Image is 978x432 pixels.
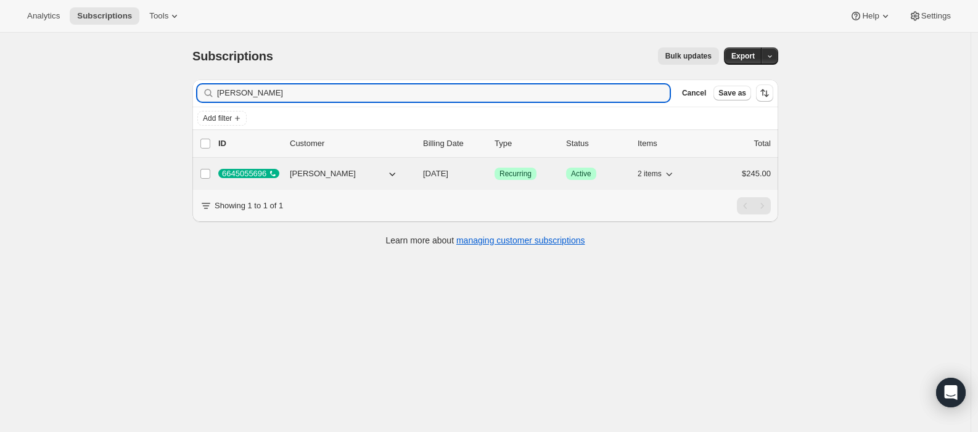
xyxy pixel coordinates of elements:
div: IDCustomerBilling DateTypeStatusItemsTotal [218,137,771,150]
span: Subscriptions [192,49,273,63]
span: Save as [718,88,746,98]
span: Cancel [682,88,706,98]
span: Settings [921,11,951,21]
span: Active [571,169,591,179]
button: 2 items [638,165,675,182]
button: Settings [902,7,958,25]
input: Filter subscribers [217,84,670,102]
span: Recurring [499,169,532,179]
span: Add filter [203,113,232,123]
p: Total [754,137,771,150]
p: Learn more about [386,234,585,247]
p: ID [218,137,280,150]
div: 6645055696 [218,169,279,178]
p: Showing 1 to 1 of 1 [215,200,283,212]
p: Billing Date [423,137,485,150]
span: $245.00 [742,169,771,178]
p: Status [566,137,628,150]
span: Export [731,51,755,61]
span: [DATE] [423,169,448,178]
div: Type [495,137,556,150]
button: Sort the results [756,84,773,102]
button: Bulk updates [658,47,719,65]
button: Help [842,7,898,25]
button: Export [724,47,762,65]
span: Analytics [27,11,60,21]
span: [PERSON_NAME] [290,168,356,180]
span: Subscriptions [77,11,132,21]
span: Tools [149,11,168,21]
button: Cancel [677,86,711,100]
div: Items [638,137,699,150]
button: Analytics [20,7,67,25]
button: Save as [713,86,751,100]
div: Open Intercom Messenger [936,378,966,407]
nav: Pagination [737,197,771,214]
a: managing customer subscriptions [456,235,585,245]
div: 6645055696[PERSON_NAME][DATE]SuccessRecurringSuccessActive2 items$245.00 [218,165,771,182]
button: [PERSON_NAME] [282,164,406,184]
span: Bulk updates [665,51,712,61]
span: 2 items [638,169,662,179]
button: Tools [142,7,188,25]
button: Subscriptions [70,7,139,25]
span: Help [862,11,879,21]
p: Customer [290,137,413,150]
button: Add filter [197,111,247,126]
